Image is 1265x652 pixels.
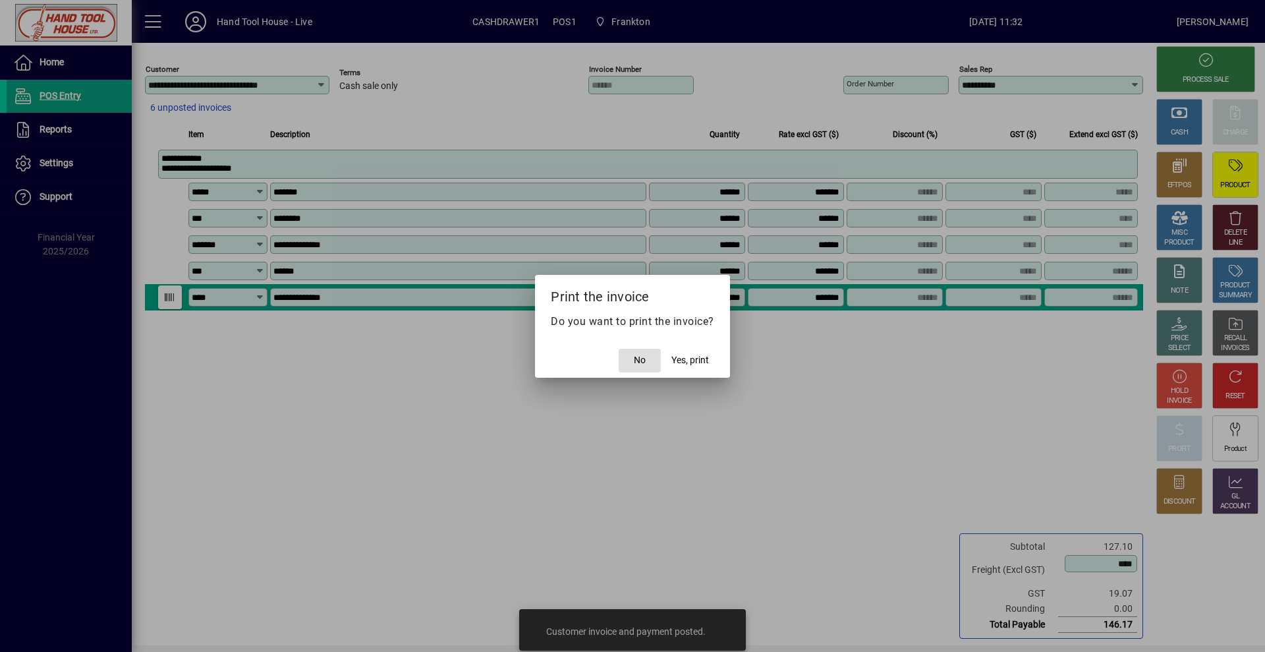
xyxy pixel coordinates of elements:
[551,314,714,330] p: Do you want to print the invoice?
[619,349,661,372] button: No
[666,349,714,372] button: Yes, print
[535,275,730,313] h2: Print the invoice
[634,353,646,367] span: No
[671,353,709,367] span: Yes, print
